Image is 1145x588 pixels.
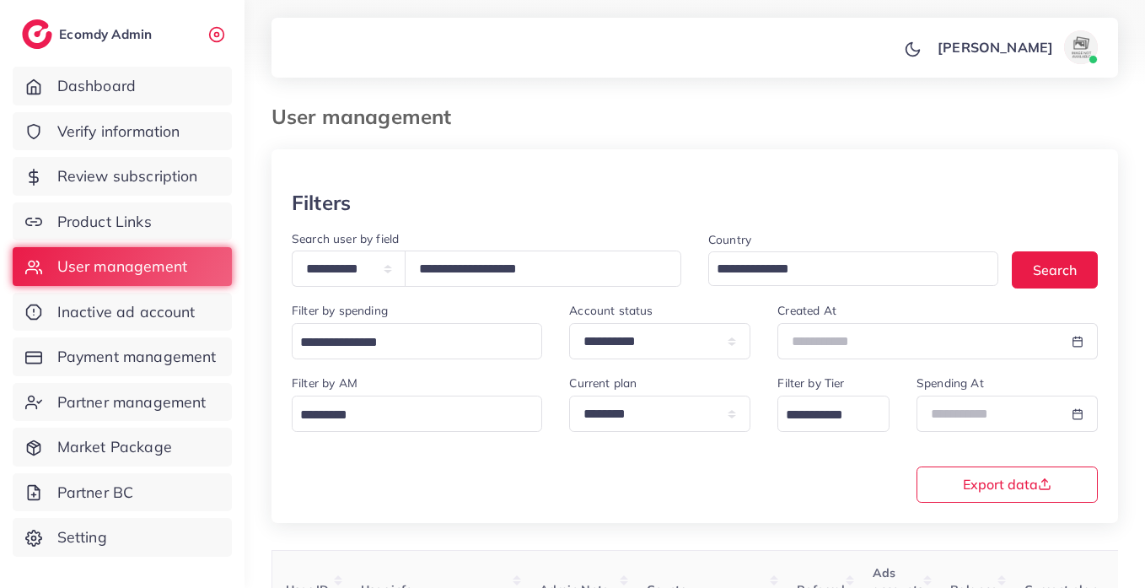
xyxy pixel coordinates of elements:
[13,383,232,422] a: Partner management
[13,202,232,241] a: Product Links
[780,402,868,429] input: Search for option
[928,30,1105,64] a: [PERSON_NAME]avatar
[57,526,107,548] span: Setting
[777,375,844,391] label: Filter by Tier
[292,396,542,432] div: Search for option
[294,402,520,429] input: Search for option
[57,75,136,97] span: Dashboard
[569,375,637,391] label: Current plan
[13,293,232,332] a: Inactive ad account
[13,428,232,467] a: Market Package
[777,302,836,319] label: Created At
[292,323,542,359] div: Search for option
[917,375,984,391] label: Spending At
[13,518,232,557] a: Setting
[271,105,465,129] h3: User management
[13,67,232,105] a: Dashboard
[294,330,520,356] input: Search for option
[1012,251,1098,288] button: Search
[917,467,1098,503] button: Export data
[1064,30,1098,64] img: avatar
[57,256,187,278] span: User management
[708,251,998,286] div: Search for option
[57,165,198,187] span: Review subscription
[13,473,232,512] a: Partner BC
[711,256,976,283] input: Search for option
[57,301,196,323] span: Inactive ad account
[292,191,351,215] h3: Filters
[938,37,1053,57] p: [PERSON_NAME]
[57,436,172,458] span: Market Package
[57,211,152,233] span: Product Links
[57,346,217,368] span: Payment management
[963,477,1051,491] span: Export data
[708,231,751,248] label: Country
[777,396,890,432] div: Search for option
[22,19,52,49] img: logo
[13,112,232,151] a: Verify information
[57,121,180,143] span: Verify information
[569,302,653,319] label: Account status
[59,26,156,42] h2: Ecomdy Admin
[57,482,134,504] span: Partner BC
[22,19,156,49] a: logoEcomdy Admin
[13,247,232,286] a: User management
[292,302,388,319] label: Filter by spending
[57,391,207,413] span: Partner management
[13,337,232,376] a: Payment management
[292,230,399,247] label: Search user by field
[292,375,357,391] label: Filter by AM
[13,157,232,196] a: Review subscription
